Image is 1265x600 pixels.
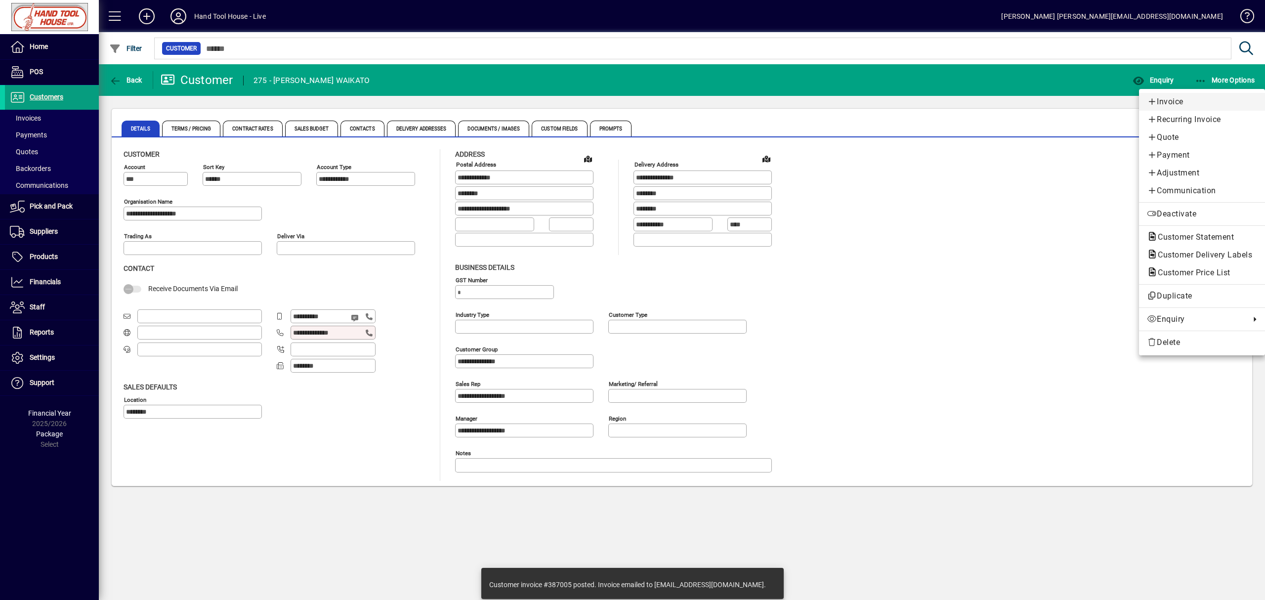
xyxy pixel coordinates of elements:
[1147,167,1257,179] span: Adjustment
[1147,337,1257,348] span: Delete
[1147,185,1257,197] span: Communication
[1139,205,1265,223] button: Deactivate customer
[1147,250,1257,259] span: Customer Delivery Labels
[1147,96,1257,108] span: Invoice
[1147,208,1257,220] span: Deactivate
[1147,290,1257,302] span: Duplicate
[1147,149,1257,161] span: Payment
[1147,114,1257,126] span: Recurring Invoice
[1147,232,1239,242] span: Customer Statement
[1147,313,1245,325] span: Enquiry
[1147,131,1257,143] span: Quote
[1147,268,1235,277] span: Customer Price List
